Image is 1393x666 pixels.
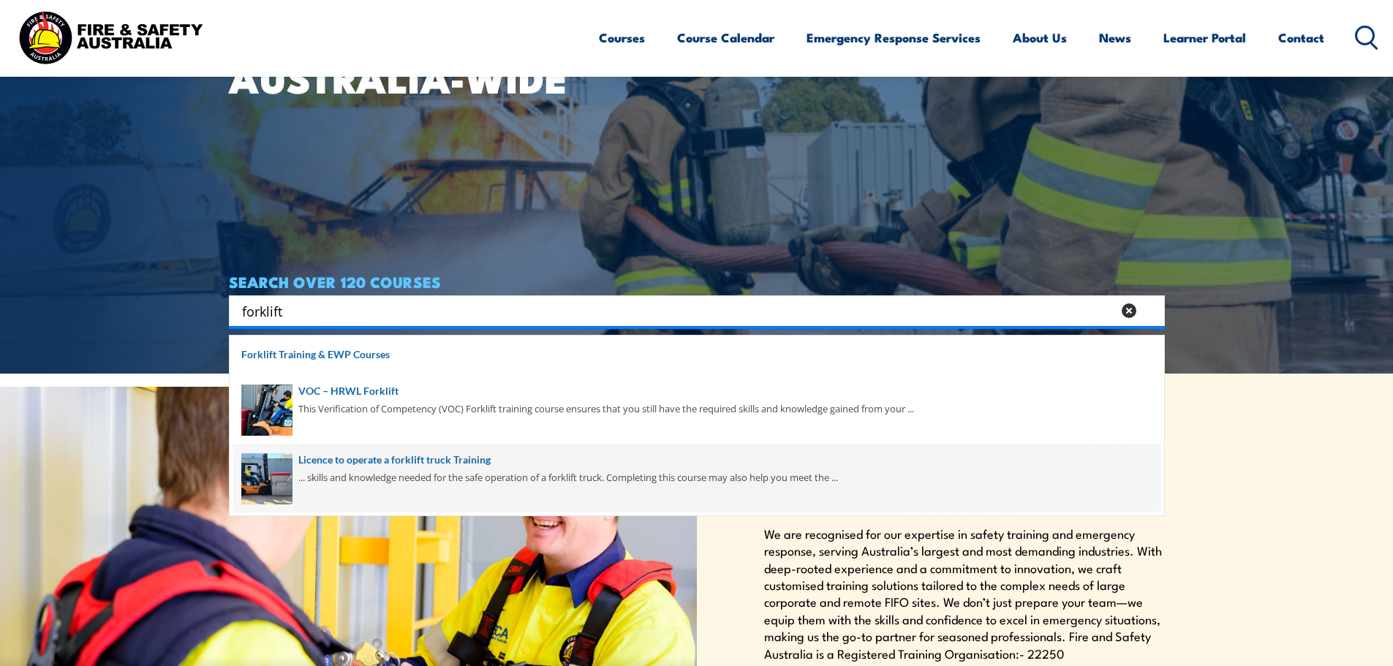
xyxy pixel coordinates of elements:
[242,300,1112,322] input: Search input
[1013,18,1067,57] a: About Us
[241,383,1152,399] a: VOC – HRWL Forklift
[599,18,645,57] a: Courses
[1099,18,1131,57] a: News
[764,525,1165,662] p: We are recognised for our expertise in safety training and emergency response, serving Australia’...
[807,18,981,57] a: Emergency Response Services
[241,347,1152,363] a: Forklift Training & EWP Courses
[241,452,1152,468] a: Licence to operate a forklift truck Training
[1139,300,1160,321] button: Search magnifier button
[1163,18,1246,57] a: Learner Portal
[677,18,774,57] a: Course Calendar
[245,300,1115,321] form: Search form
[1278,18,1324,57] a: Contact
[229,273,1165,290] h4: SEARCH OVER 120 COURSES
